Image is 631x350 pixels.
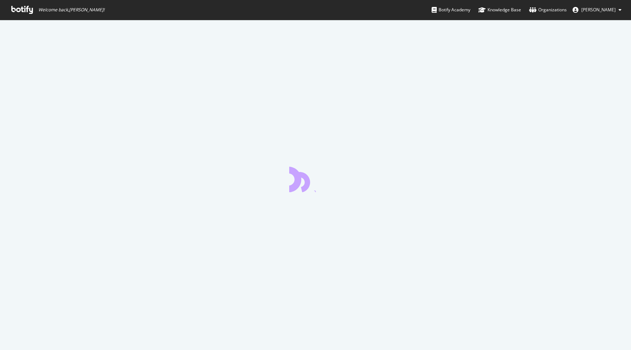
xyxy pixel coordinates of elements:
[529,6,567,14] div: Organizations
[567,4,627,16] button: [PERSON_NAME]
[581,7,616,13] span: Bharat Lohakare
[289,166,342,192] div: animation
[38,7,104,13] span: Welcome back, [PERSON_NAME] !
[478,6,521,14] div: Knowledge Base
[432,6,470,14] div: Botify Academy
